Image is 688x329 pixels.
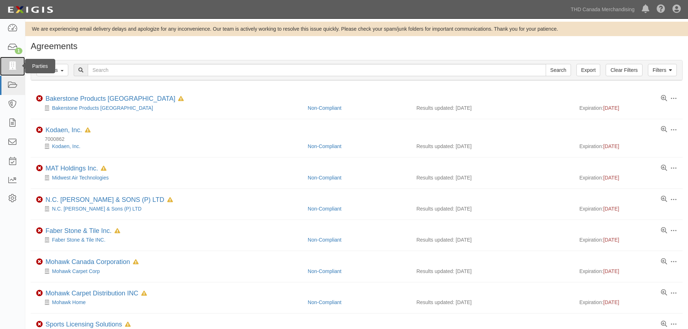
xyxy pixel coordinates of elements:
[141,291,147,296] i: In Default since 10/10/2023
[416,143,568,150] div: Results updated: [DATE]
[579,174,677,181] div: Expiration:
[416,174,568,181] div: Results updated: [DATE]
[579,299,677,306] div: Expiration:
[657,5,665,14] i: Help Center - Complianz
[52,175,109,181] a: Midwest Air Technologies
[31,42,683,51] h1: Agreements
[46,95,175,102] a: Bakerstone Products [GEOGRAPHIC_DATA]
[52,105,153,111] a: Bakerstone Products [GEOGRAPHIC_DATA]
[36,205,302,212] div: N.C. John & Sons (P) LTD
[603,268,619,274] span: [DATE]
[603,143,619,149] span: [DATE]
[308,268,341,274] a: Non-Compliant
[603,237,619,243] span: [DATE]
[46,321,131,329] div: Sports Licensing Solutions
[416,104,568,112] div: Results updated: [DATE]
[25,59,55,73] div: Parties
[36,174,302,181] div: Midwest Air Technologies
[114,229,120,234] i: In Default since 09/21/2023
[606,64,642,76] a: Clear Filters
[661,165,667,172] a: View results summary
[46,227,112,234] a: Faber Stone & Tile Inc.
[46,196,173,204] div: N.C. JOHN & SONS (P) LTD
[579,268,677,275] div: Expiration:
[46,290,147,298] div: Mohawk Carpet Distribution INC
[416,236,568,243] div: Results updated: [DATE]
[46,126,91,134] div: Kodaen, Inc.
[125,322,131,327] i: In Default since 10/10/2023
[88,64,546,76] input: Search
[416,299,568,306] div: Results updated: [DATE]
[46,290,138,297] a: Mohawk Carpet Distribution INC
[36,236,302,243] div: Faber Stone & Tile INC.
[36,321,43,328] i: Non-Compliant
[308,299,341,305] a: Non-Compliant
[46,165,98,172] a: MAT Holdings Inc.
[661,290,667,296] a: View results summary
[567,2,638,17] a: THD Canada Merchandising
[52,268,100,274] a: Mohawk Carpet Corp
[661,228,667,234] a: View results summary
[661,321,667,328] a: View results summary
[133,260,139,265] i: In Default since 10/10/2023
[85,128,91,133] i: In Default since 08/26/2023
[603,206,619,212] span: [DATE]
[308,105,341,111] a: Non-Compliant
[46,165,107,173] div: MAT Holdings Inc.
[46,258,139,266] div: Mohawk Canada Corporation
[308,206,341,212] a: Non-Compliant
[36,259,43,265] i: Non-Compliant
[661,126,667,133] a: View results summary
[603,105,619,111] span: [DATE]
[308,143,341,149] a: Non-Compliant
[178,96,184,101] i: In Default since 08/05/2023
[416,268,568,275] div: Results updated: [DATE]
[52,206,142,212] a: N.C. [PERSON_NAME] & Sons (P) LTD
[46,196,164,203] a: N.C. [PERSON_NAME] & SONS (P) LTD
[101,166,107,171] i: In Default since 09/10/2023
[579,143,677,150] div: Expiration:
[52,143,81,149] a: Kodaen, Inc.
[46,227,120,235] div: Faber Stone & Tile Inc.
[36,228,43,234] i: Non-Compliant
[546,64,571,76] input: Search
[15,48,22,54] div: 1
[36,127,43,133] i: Non-Compliant
[603,299,619,305] span: [DATE]
[46,126,82,134] a: Kodaen, Inc.
[46,321,122,328] a: Sports Licensing Solutions
[579,205,677,212] div: Expiration:
[52,237,105,243] a: Faber Stone & Tile INC.
[36,290,43,296] i: Non-Compliant
[416,205,568,212] div: Results updated: [DATE]
[576,64,600,76] a: Export
[308,175,341,181] a: Non-Compliant
[41,67,58,73] span: Actions
[308,237,341,243] a: Non-Compliant
[36,268,302,275] div: Mohawk Carpet Corp
[579,104,677,112] div: Expiration:
[648,64,677,76] a: Filters
[36,165,43,172] i: Non-Compliant
[167,198,173,203] i: In Default since 09/20/2023
[36,95,43,102] i: Non-Compliant
[661,196,667,203] a: View results summary
[36,143,302,150] div: Kodaen, Inc.
[36,196,43,203] i: Non-Compliant
[46,95,184,103] div: Bakerstone Products Canada
[25,25,688,33] div: We are experiencing email delivery delays and apologize for any inconvenience. Our team is active...
[661,259,667,265] a: View results summary
[36,104,302,112] div: Bakerstone Products Canada
[36,299,302,306] div: Mohawk Home
[603,175,619,181] span: [DATE]
[661,95,667,102] a: View results summary
[46,258,130,265] a: Mohawk Canada Corporation
[5,3,55,16] img: logo-5460c22ac91f19d4615b14bd174203de0afe785f0fc80cf4dbbc73dc1793850b.png
[579,236,677,243] div: Expiration:
[52,299,86,305] a: Mohawk Home
[36,135,683,143] div: 7000862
